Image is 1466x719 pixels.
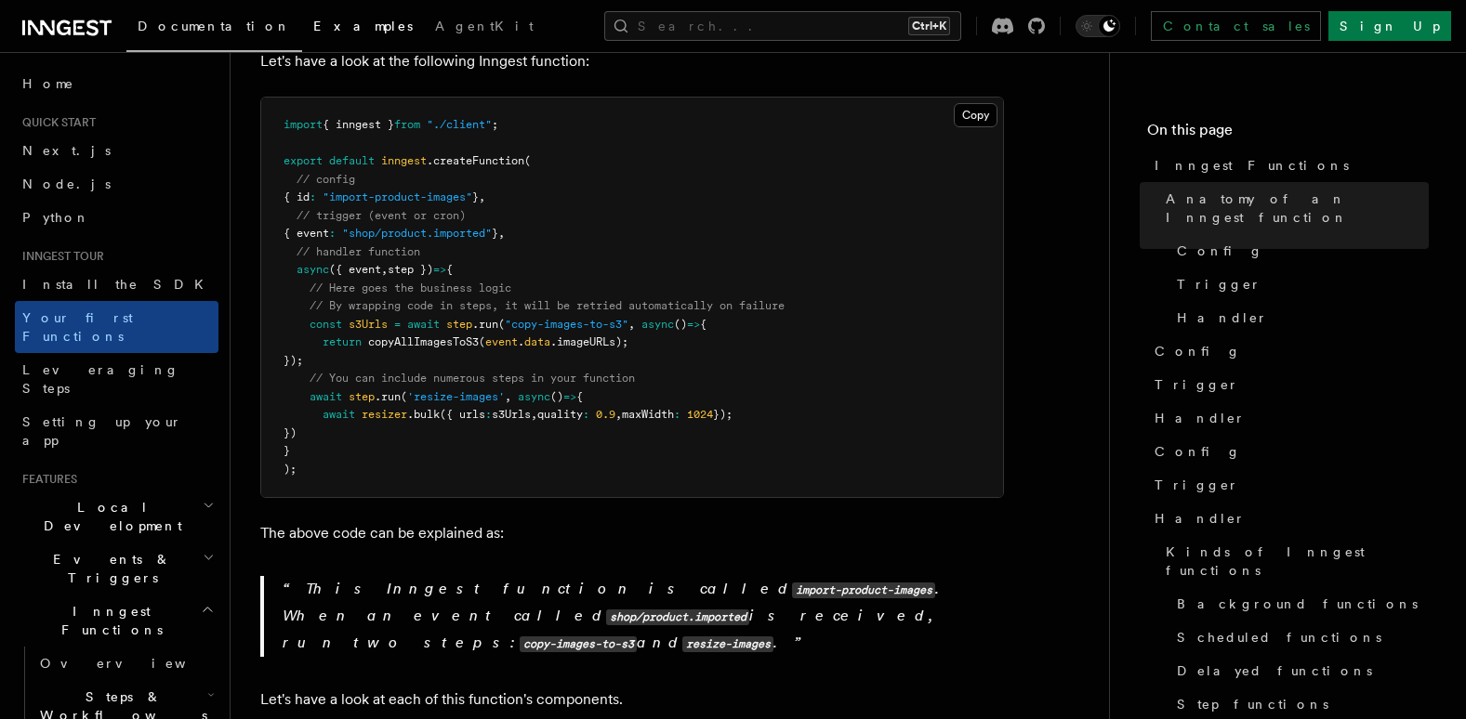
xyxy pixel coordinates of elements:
[479,190,485,203] span: ,
[15,498,203,535] span: Local Development
[15,490,218,543] button: Local Development
[22,74,74,93] span: Home
[908,17,950,35] kbd: Ctrl+K
[15,268,218,301] a: Install the SDK
[284,463,297,476] span: );
[1177,275,1261,294] span: Trigger
[435,19,534,33] span: AgentKit
[1158,182,1429,234] a: Anatomy of an Inngest function
[1147,149,1429,182] a: Inngest Functions
[15,405,218,457] a: Setting up your app
[388,263,433,276] span: step })
[954,103,997,127] button: Copy
[22,210,90,225] span: Python
[297,173,355,186] span: // config
[446,318,472,331] span: step
[1177,695,1328,713] span: Step functions
[1177,308,1268,327] span: Handler
[15,602,201,639] span: Inngest Functions
[297,263,329,276] span: async
[563,390,576,403] span: =>
[302,6,424,50] a: Examples
[284,354,303,367] span: });
[531,408,537,421] span: ,
[40,656,231,671] span: Overview
[492,408,531,421] span: s3Urls
[1147,334,1429,368] a: Config
[1155,442,1241,461] span: Config
[628,318,635,331] span: ,
[284,227,329,240] span: { event
[15,249,104,264] span: Inngest tour
[323,190,472,203] span: "import-product-images"
[22,414,182,448] span: Setting up your app
[550,335,628,348] span: .imageURLs);
[394,318,401,331] span: =
[524,335,550,348] span: data
[349,318,388,331] span: s3Urls
[1177,242,1263,260] span: Config
[687,318,700,331] span: =>
[1169,587,1429,621] a: Background functions
[22,176,111,191] span: Node.js
[1169,654,1429,687] a: Delayed functions
[615,408,622,421] span: ,
[310,299,785,312] span: // By wrapping code in steps, it will be retried automatically on failure
[472,318,498,331] span: .run
[492,118,498,131] span: ;
[433,263,446,276] span: =>
[15,167,218,201] a: Node.js
[505,390,511,403] span: ,
[1166,190,1429,227] span: Anatomy of an Inngest function
[323,118,394,131] span: { inngest }
[284,190,310,203] span: { id
[283,576,1004,657] p: This Inngest function is called . When an event called is received, run two steps: and .
[22,310,133,344] span: Your first Functions
[1076,15,1120,37] button: Toggle dark mode
[583,408,589,421] span: :
[22,362,179,396] span: Leveraging Steps
[1177,595,1418,613] span: Background functions
[15,67,218,100] a: Home
[485,408,492,421] span: :
[1147,468,1429,502] a: Trigger
[15,353,218,405] a: Leveraging Steps
[713,408,733,421] span: });
[440,408,485,421] span: ({ urls
[520,636,637,652] code: copy-images-to-s3
[1155,156,1349,175] span: Inngest Functions
[1155,375,1239,394] span: Trigger
[329,227,336,240] span: :
[15,543,218,595] button: Events & Triggers
[381,154,427,167] span: inngest
[310,190,316,203] span: :
[537,408,583,421] span: quality
[606,609,749,625] code: shop/product.imported
[424,6,545,50] a: AgentKit
[323,335,362,348] span: return
[1155,476,1239,494] span: Trigger
[1151,11,1321,41] a: Contact sales
[1147,435,1429,468] a: Config
[15,134,218,167] a: Next.js
[550,390,563,403] span: ()
[1155,342,1241,360] span: Config
[604,11,961,41] button: Search...Ctrl+K
[138,19,291,33] span: Documentation
[368,335,479,348] span: copyAllImagesToS3
[394,118,420,131] span: from
[674,318,687,331] span: ()
[15,115,96,130] span: Quick start
[407,390,505,403] span: 'resize-images'
[15,201,218,234] a: Python
[505,318,628,331] span: "copy-images-to-s3"
[22,277,215,292] span: Install the SDK
[375,390,401,403] span: .run
[342,227,492,240] span: "shop/product.imported"
[284,444,290,457] span: }
[310,372,635,385] span: // You can include numerous steps in your function
[260,686,1004,712] p: Let's have a look at each of this function's components.
[498,318,505,331] span: (
[1166,543,1429,580] span: Kinds of Inngest functions
[622,408,674,421] span: maxWidth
